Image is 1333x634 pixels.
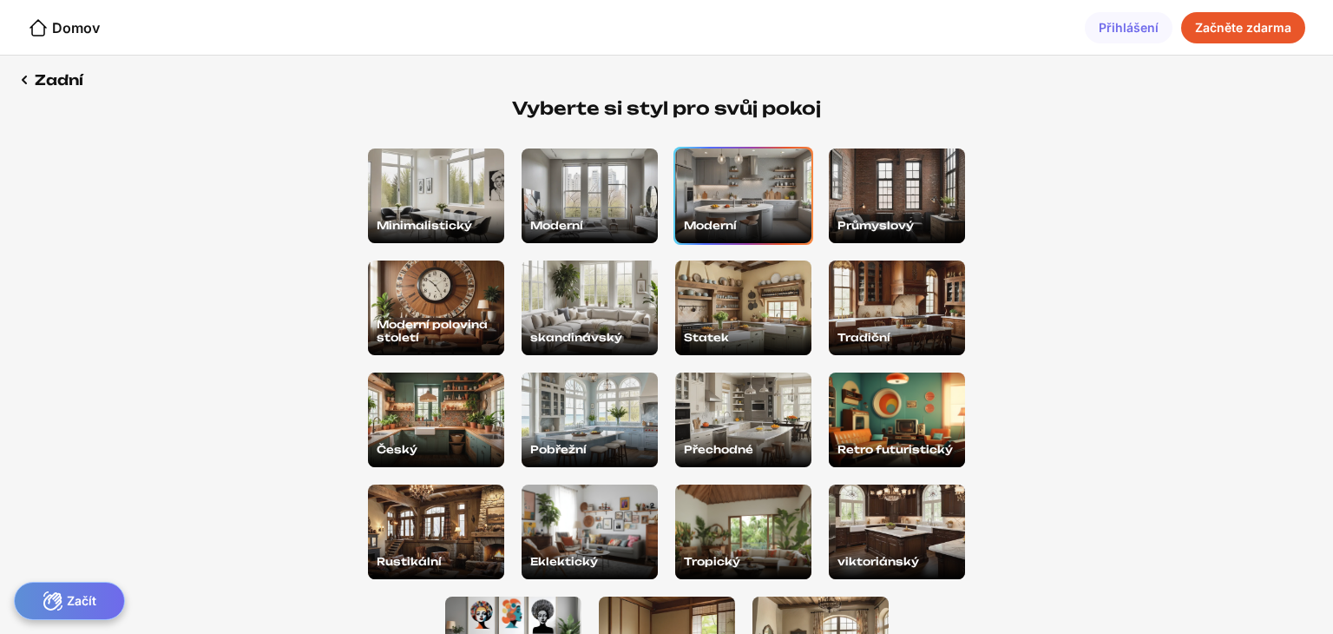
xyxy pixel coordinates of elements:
[377,318,488,344] font: Moderní polovina století
[35,71,83,89] font: Zadní
[530,555,598,568] font: Eklektický
[684,443,753,456] font: Přechodné
[530,443,587,456] font: Pobřežní
[1195,20,1291,35] font: Začněte zdarma
[837,331,890,344] font: Tradiční
[377,443,417,456] font: Český
[512,97,821,119] font: Vyberte si styl pro svůj pokoj
[837,555,919,568] font: viktoriánský
[684,555,740,568] font: Tropický
[837,219,914,232] font: Průmyslový
[684,331,729,344] font: Statek
[1099,20,1159,35] font: Přihlášení
[530,219,583,232] font: Moderní
[377,555,442,568] font: Rustikální
[837,443,953,456] font: Retro futuristický
[377,219,472,232] font: Minimalistický
[67,593,96,608] font: Začít
[52,19,100,36] font: Domov
[684,219,737,232] font: Moderní
[530,331,622,344] font: skandinávský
